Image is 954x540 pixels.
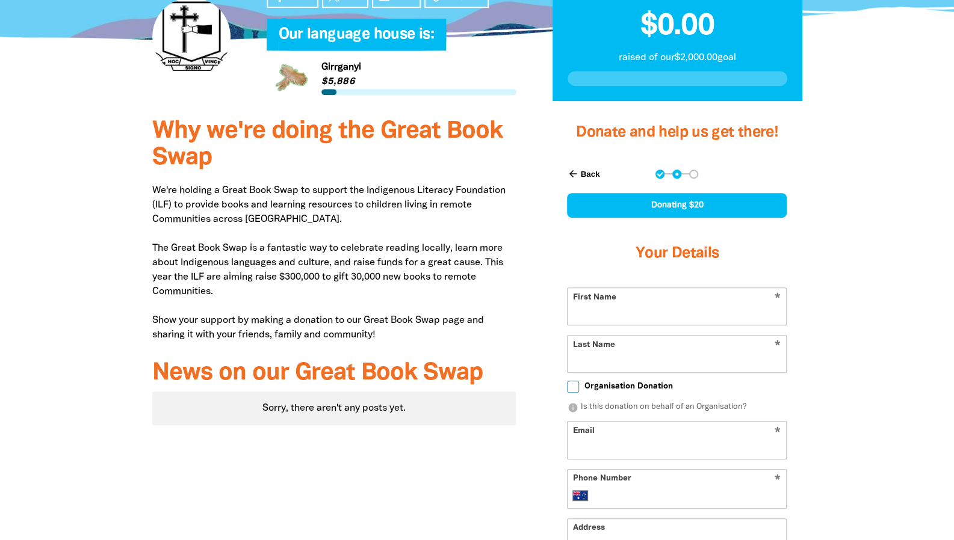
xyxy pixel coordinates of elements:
[279,28,434,51] span: Our language house is:
[775,474,781,486] i: Required
[567,193,787,218] div: Donating $20
[152,391,516,425] div: Sorry, there aren't any posts yet.
[576,126,778,140] span: Donate and help us get there!
[152,183,516,342] p: We're holding a Great Book Swap to support the Indigenous Literacy Foundation (ILF) to provide bo...
[567,402,787,414] p: Is this donation on behalf of an Organisation?
[567,402,578,413] i: info
[672,170,681,179] button: Navigate to step 2 of 3 to enter your details
[567,381,579,393] input: Organisation Donation
[567,168,578,179] i: arrow_back
[152,360,516,387] h3: News on our Great Book Swap
[567,230,787,278] h3: Your Details
[152,391,516,425] div: Paginated content
[655,170,664,179] button: Navigate to step 1 of 3 to enter your donation amount
[152,120,503,169] span: Why we're doing the Great Book Swap
[689,170,698,179] button: Navigate to step 3 of 3 to enter your payment details
[584,381,672,392] span: Organisation Donation
[562,164,604,184] button: Back
[640,13,714,40] span: $0.00
[568,51,787,65] p: raised of our $2,000.00 goal
[267,38,516,46] h6: My Team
